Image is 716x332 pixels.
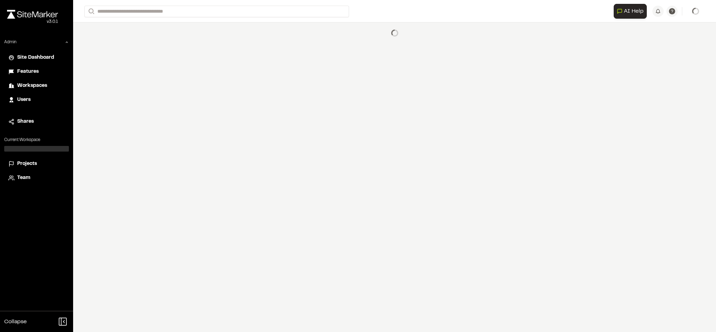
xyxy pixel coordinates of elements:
[4,39,17,45] p: Admin
[614,4,647,19] button: Open AI Assistant
[7,10,58,19] img: rebrand.png
[4,318,27,326] span: Collapse
[8,160,65,168] a: Projects
[4,137,69,143] p: Current Workspace
[614,4,650,19] div: Open AI Assistant
[17,96,31,104] span: Users
[17,54,54,62] span: Site Dashboard
[8,174,65,182] a: Team
[8,118,65,126] a: Shares
[17,68,39,76] span: Features
[8,68,65,76] a: Features
[624,7,644,15] span: AI Help
[84,6,97,17] button: Search
[7,19,58,25] div: Oh geez...please don't...
[8,82,65,90] a: Workspaces
[8,96,65,104] a: Users
[17,174,30,182] span: Team
[17,82,47,90] span: Workspaces
[17,160,37,168] span: Projects
[17,118,34,126] span: Shares
[8,54,65,62] a: Site Dashboard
